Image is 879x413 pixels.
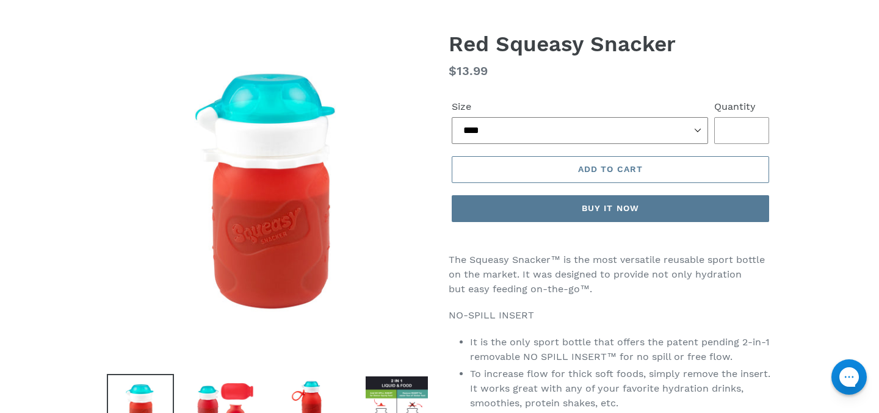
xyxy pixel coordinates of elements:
[449,308,772,323] p: NO-SPILL INSERT
[452,99,708,114] label: Size
[470,335,772,364] li: It is the only sport bottle that offers the patent pending 2-in-1 removable NO SPILL INSERT™ for ...
[470,367,772,411] li: To increase flow for thick soft foods, simply remove the insert. It works great with any of your ...
[714,99,769,114] label: Quantity
[449,63,488,78] span: $13.99
[449,31,772,57] h1: Red Squeasy Snacker
[449,253,772,296] p: The Squeasy Snacker™ is the most versatile reusable sport bottle on the market. It was designed t...
[452,156,769,183] button: Add to cart
[452,195,769,222] button: Buy it now
[578,164,643,174] span: Add to cart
